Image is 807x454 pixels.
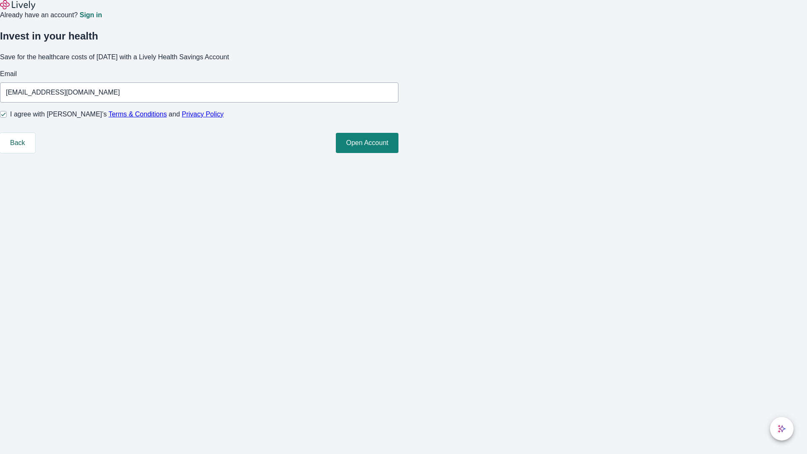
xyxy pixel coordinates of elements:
button: chat [770,417,794,441]
a: Terms & Conditions [108,111,167,118]
a: Sign in [79,12,102,18]
a: Privacy Policy [182,111,224,118]
button: Open Account [336,133,398,153]
svg: Lively AI Assistant [778,425,786,433]
span: I agree with [PERSON_NAME]’s and [10,109,224,119]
